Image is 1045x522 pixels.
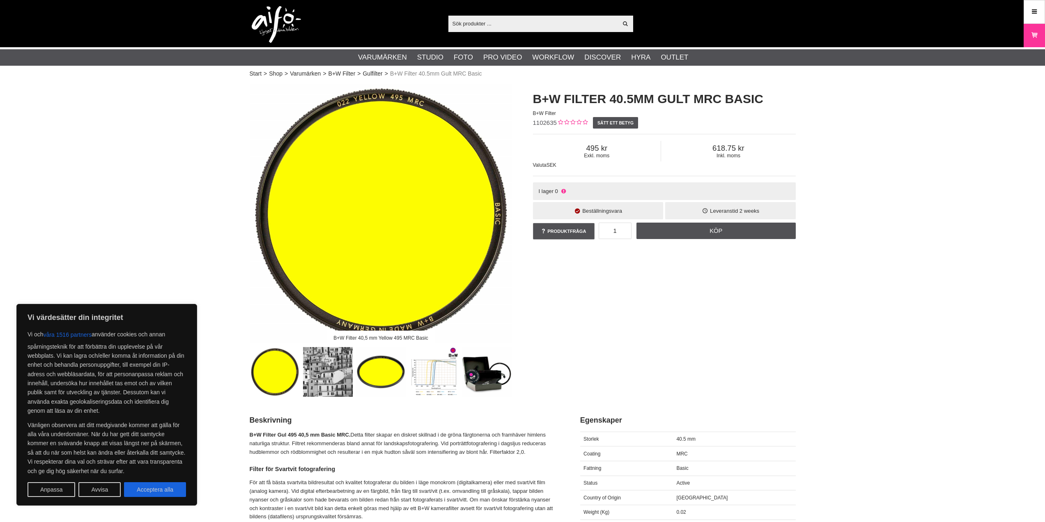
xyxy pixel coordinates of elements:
h2: Beskrivning [250,415,560,425]
a: Pro Video [483,52,522,63]
a: Gulfilter [363,69,382,78]
span: Valuta [533,162,547,168]
a: Varumärken [358,52,407,63]
div: Kundbetyg: 0 [557,119,588,127]
img: B+W Basic Filter [462,347,512,397]
a: Hyra [631,52,650,63]
span: Country of Origin [583,495,621,501]
span: Beställningsvara [582,208,622,214]
a: Produktfråga [533,223,595,239]
button: Anpassa [28,482,75,497]
a: Köp [636,223,796,239]
img: B+W Filter Transmissionskurva [409,347,459,397]
img: B+W Basic filterfattning [356,347,406,397]
span: 1102635 [533,119,557,126]
a: Discover [584,52,621,63]
span: Leveranstid [710,208,738,214]
button: Acceptera alla [124,482,186,497]
strong: B+W Filter Gul 495 40,5 mm Basic MRC. [250,432,351,438]
i: Ej i lager [560,188,567,194]
span: 0.02 [676,509,686,515]
span: > [357,69,361,78]
span: Basic [676,465,688,471]
img: Bildexempel med B+W Filter 495 Gul [303,347,353,397]
span: 0 [555,188,558,194]
span: Exkl. moms [533,153,661,159]
div: B+W Filter 40,5 mm Yellow 495 MRC Basic [327,331,435,345]
span: MRC [676,451,687,457]
span: > [323,69,326,78]
span: Fattning [583,465,601,471]
a: Studio [417,52,443,63]
span: Storlek [583,436,599,442]
span: SEK [547,162,556,168]
a: Sätt ett betyg [593,117,638,129]
h4: Filter för Svartvit fotografering [250,465,560,473]
button: Avvisa [78,482,121,497]
span: 2 weeks [740,208,759,214]
span: > [285,69,288,78]
p: Vänligen observera att ditt medgivande kommer att gälla för alla våra underdomäner. När du har ge... [28,421,186,476]
div: Vi värdesätter din integritet [16,304,197,506]
p: Detta filter skapar en diskret skillnad i de gröna färgtonerna och framhäver himlens naturliga st... [250,431,560,456]
a: Foto [454,52,473,63]
a: Start [250,69,262,78]
img: logo.png [252,6,301,43]
span: B+W Filter 40.5mm Gult MRC Basic [390,69,482,78]
span: > [264,69,267,78]
p: För att få bästa svartvita bildresultat och kvalitet fotograferar du bilden i läge monokrom (digi... [250,478,560,521]
span: Inkl. moms [661,153,795,159]
p: Vi och använder cookies och annan spårningsteknik för att förbättra din upplevelse på vår webbpla... [28,327,186,416]
h2: Egenskaper [580,415,796,425]
span: 40.5 mm [676,436,696,442]
a: Outlet [661,52,688,63]
span: 495 [533,144,661,153]
span: > [385,69,388,78]
h1: B+W Filter 40.5mm Gult MRC Basic [533,90,796,108]
button: våra 1516 partners [44,327,92,342]
img: B+W Filter 40,5 mm Yellow 495 MRC Basic [250,82,512,345]
span: Weight (Kg) [583,509,609,515]
img: B+W Filter 40,5 mm Yellow 495 MRC Basic [250,347,300,397]
a: Workflow [532,52,574,63]
span: [GEOGRAPHIC_DATA] [676,495,728,501]
a: Shop [269,69,282,78]
a: Varumärken [290,69,321,78]
span: B+W Filter [533,110,556,116]
span: 618.75 [661,144,795,153]
input: Sök produkter ... [448,17,618,30]
span: Active [676,480,690,486]
a: B+W Filter [328,69,356,78]
span: Status [583,480,597,486]
span: Coating [583,451,600,457]
span: I lager [538,188,554,194]
p: Vi värdesätter din integritet [28,313,186,322]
